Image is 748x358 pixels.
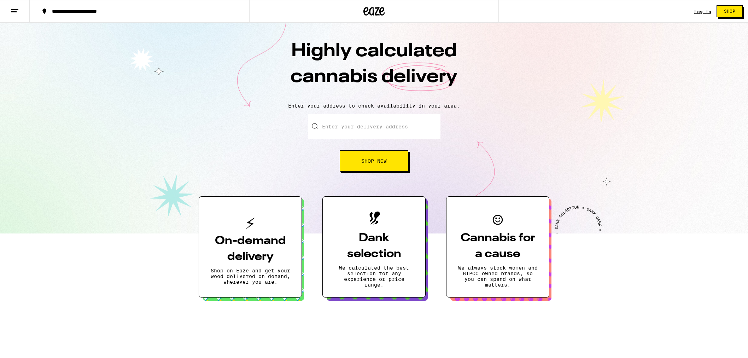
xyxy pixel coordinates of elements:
button: On-demand deliveryShop on Eaze and get your weed delivered on demand, wherever you are. [199,196,302,298]
h3: Cannabis for a cause [458,230,538,262]
div: Log In [694,9,711,14]
p: Enter your address to check availability in your area. [7,103,741,109]
p: Shop on Eaze and get your weed delivered on demand, wherever you are. [210,268,290,285]
button: Shop [717,5,743,17]
h3: Dank selection [334,230,414,262]
p: We always stock women and BIPOC owned brands, so you can spend on what matters. [458,265,538,288]
button: Cannabis for a causeWe always stock women and BIPOC owned brands, so you can spend on what matters. [446,196,549,298]
p: We calculated the best selection for any experience or price range. [334,265,414,288]
button: Dank selectionWe calculated the best selection for any experience or price range. [322,196,426,298]
span: Shop [724,9,735,13]
h3: On-demand delivery [210,233,290,265]
input: Enter your delivery address [308,114,440,139]
h1: Highly calculated cannabis delivery [250,39,498,97]
span: Shop Now [361,158,387,163]
button: Shop Now [340,150,408,172]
